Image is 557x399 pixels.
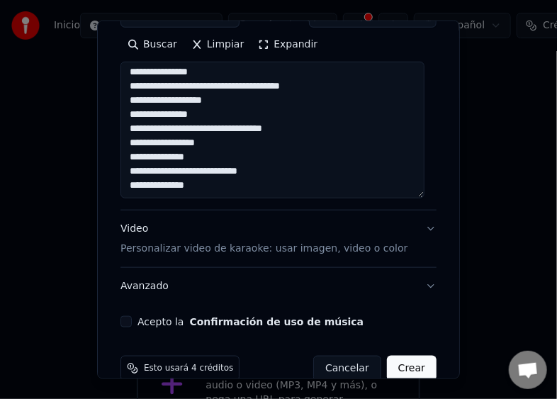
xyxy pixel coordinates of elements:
button: Avanzado [120,268,437,305]
button: Cancelar [313,356,381,381]
span: Esto usará 4 créditos [144,363,233,374]
div: Video [120,222,407,256]
button: Limpiar [184,33,251,56]
button: Expandir [251,33,325,56]
p: Personalizar video de karaoke: usar imagen, video o color [120,242,407,256]
button: Acepto la [190,317,364,327]
button: Buscar [120,33,184,56]
label: Acepto la [137,317,364,327]
button: Crear [387,356,437,381]
button: VideoPersonalizar video de karaoke: usar imagen, video o color [120,210,437,267]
